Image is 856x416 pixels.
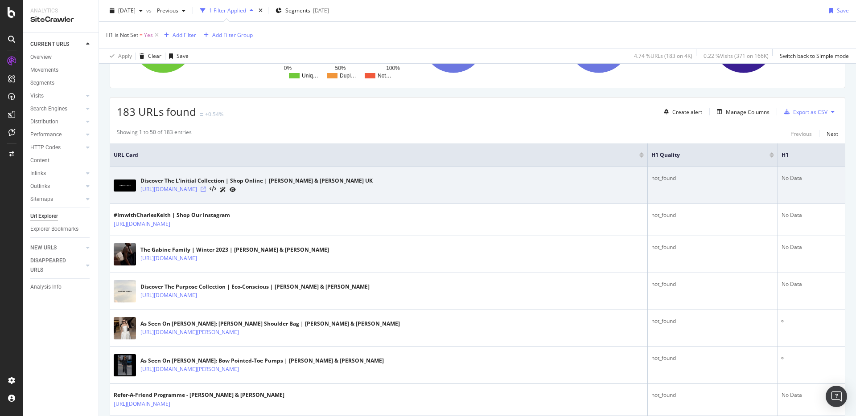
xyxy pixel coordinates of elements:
[114,354,136,376] img: main image
[651,317,774,325] div: not_found
[651,211,774,219] div: not_found
[30,130,83,139] a: Performance
[776,49,849,63] button: Switch back to Simple mode
[210,186,216,192] button: View HTML Source
[118,52,132,60] div: Apply
[30,104,67,114] div: Search Engines
[782,151,828,159] span: H1
[114,317,136,339] img: main image
[205,110,223,118] div: +0.54%
[148,52,161,60] div: Clear
[114,243,136,265] img: main image
[262,4,403,81] div: A chart.
[378,73,391,79] text: Not…
[30,182,83,191] a: Outlinks
[30,65,58,75] div: Movements
[30,91,83,101] a: Visits
[30,143,61,152] div: HTTP Codes
[140,365,239,374] a: [URL][DOMAIN_NAME][PERSON_NAME]
[30,195,83,204] a: Sitemaps
[826,386,847,407] div: Open Intercom Messenger
[782,280,841,288] div: No Data
[118,7,136,14] span: 2025 Aug. 30th
[212,31,253,39] div: Add Filter Group
[30,156,92,165] a: Content
[30,40,83,49] a: CURRENT URLS
[140,177,373,185] div: Discover The L'initial Collection | Shop Online | [PERSON_NAME] & [PERSON_NAME] UK
[672,108,702,116] div: Create alert
[140,328,239,337] a: [URL][DOMAIN_NAME][PERSON_NAME]
[114,151,637,159] span: URL Card
[177,52,189,60] div: Save
[30,243,83,253] a: NEW URLS
[651,151,756,159] span: H1 Quality
[30,169,83,178] a: Inlinks
[340,73,356,79] text: Dupl…
[136,49,161,63] button: Clear
[697,4,838,81] div: A chart.
[30,91,44,101] div: Visits
[197,4,257,18] button: 1 Filter Applied
[30,78,92,88] a: Segments
[30,15,91,25] div: SiteCrawler
[30,53,92,62] a: Overview
[30,182,50,191] div: Outlinks
[200,30,253,41] button: Add Filter Group
[30,65,92,75] a: Movements
[272,4,333,18] button: Segments[DATE]
[651,280,774,288] div: not_found
[335,65,346,71] text: 50%
[106,4,146,18] button: [DATE]
[257,6,264,15] div: times
[30,212,92,221] a: Url Explorer
[201,187,206,192] a: Visit Online Page
[704,52,769,60] div: 0.22 % Visits ( 371 on 166K )
[30,53,52,62] div: Overview
[780,52,849,60] div: Switch back to Simple mode
[793,108,827,116] div: Export as CSV
[140,185,197,194] a: [URL][DOMAIN_NAME]
[30,104,83,114] a: Search Engines
[790,128,812,139] button: Previous
[552,4,693,81] div: A chart.
[598,57,613,64] text: 88.5%
[220,185,226,194] a: AI Url Details
[781,105,827,119] button: Export as CSV
[160,30,196,41] button: Add Filter
[30,40,69,49] div: CURRENT URLS
[106,49,132,63] button: Apply
[386,65,400,71] text: 100%
[407,4,548,81] div: A chart.
[30,117,58,126] div: Distribution
[140,31,143,39] span: =
[713,106,770,117] button: Manage Columns
[651,354,774,362] div: not_found
[117,104,196,119] span: 183 URLs found
[30,256,75,275] div: DISAPPEARED URLS
[30,143,83,152] a: HTTP Codes
[114,220,170,228] a: [URL][DOMAIN_NAME]
[114,211,230,219] div: #ImwithCharlesKeith | Shop Our Instagram
[827,128,838,139] button: Next
[140,357,384,365] div: As Seen On [PERSON_NAME]: Bow Pointed-Toe Pumps | [PERSON_NAME] & [PERSON_NAME]
[30,212,58,221] div: Url Explorer
[30,130,62,139] div: Performance
[117,4,258,81] div: A chart.
[30,224,78,234] div: Explorer Bookmarks
[30,156,49,165] div: Content
[200,113,203,116] img: Equal
[726,108,770,116] div: Manage Columns
[30,78,54,88] div: Segments
[302,73,318,79] text: Uniq…
[826,4,849,18] button: Save
[284,65,292,71] text: 0%
[30,169,46,178] div: Inlinks
[114,391,284,399] div: Refer-A-Friend Programme - [PERSON_NAME] & [PERSON_NAME]
[634,52,692,60] div: 4.74 % URLs ( 183 on 4K )
[285,7,310,14] span: Segments
[140,246,329,254] div: The Gabine Family | Winter 2023 | [PERSON_NAME] & [PERSON_NAME]
[153,7,178,14] span: Previous
[782,391,841,399] div: No Data
[30,282,92,292] a: Analysis Info
[140,320,400,328] div: As Seen On [PERSON_NAME]: [PERSON_NAME] Shoulder Bag | [PERSON_NAME] & [PERSON_NAME]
